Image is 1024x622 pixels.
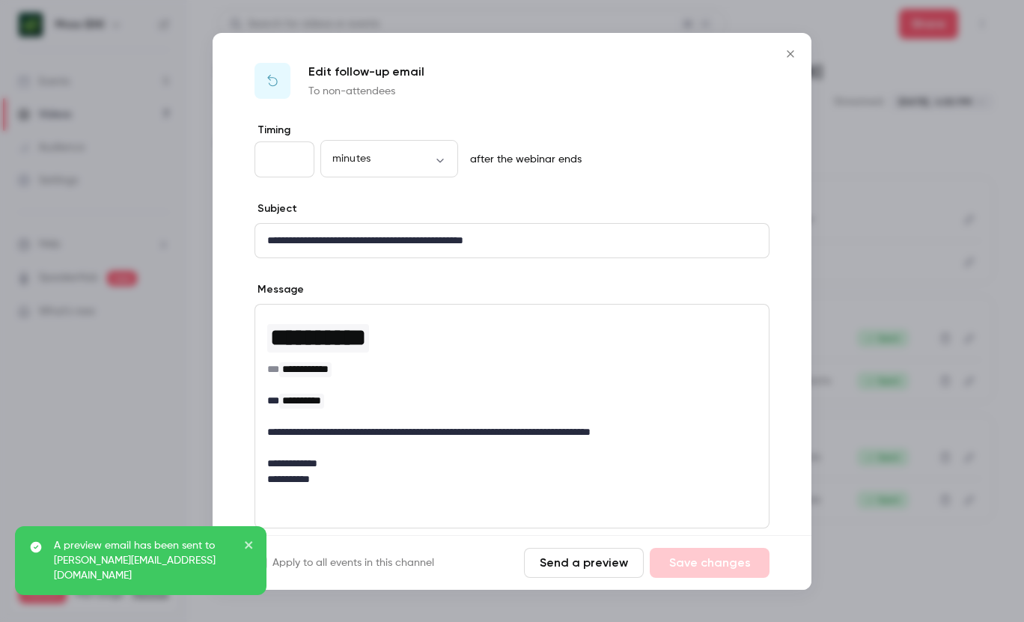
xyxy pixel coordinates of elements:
div: editor [255,224,769,257]
label: Timing [255,123,769,138]
label: Subject [255,201,297,216]
label: Message [255,282,304,297]
label: Apply to all events in this channel [255,555,434,570]
div: minutes [320,151,458,166]
button: close [244,538,255,556]
button: Close [775,39,805,69]
p: Edit follow-up email [308,63,424,81]
div: editor [255,305,769,496]
button: Send a preview [524,548,644,578]
p: after the webinar ends [464,152,582,167]
p: To non-attendees [308,84,424,99]
p: A preview email has been sent to [PERSON_NAME][EMAIL_ADDRESS][DOMAIN_NAME] [54,538,234,583]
